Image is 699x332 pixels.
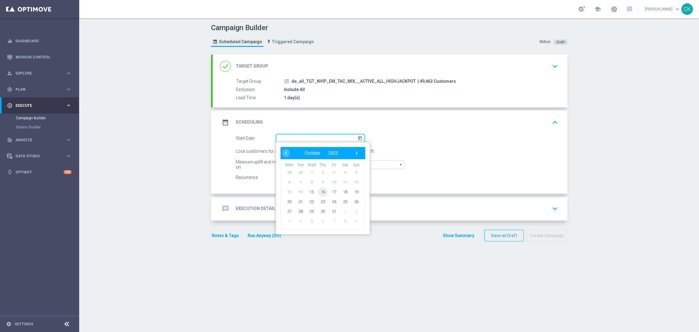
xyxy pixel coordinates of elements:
[247,232,282,239] button: Run Anyway (Off)
[7,55,72,60] button: Mission Control
[644,5,681,14] a: [PERSON_NAME]keyboard_arrow_down
[7,164,72,180] div: Optibot
[484,230,524,242] button: Save as Draft
[236,63,268,69] h2: Target Group
[557,40,564,44] span: Draft
[7,138,72,142] div: track_changes Analyze keyboard_arrow_right
[236,173,276,182] div: Recurrence
[353,149,361,157] button: ›
[594,6,601,12] span: school
[7,87,72,92] div: gps_fixed Plan keyboard_arrow_right
[295,163,306,168] th: weekday
[16,104,66,107] span: Execute
[307,187,316,197] span: 15
[318,177,327,187] span: 9
[7,38,12,44] i: equalizer
[329,216,339,226] span: 7
[527,230,567,242] button: Create Campaign
[236,119,263,125] h2: Scheduling
[301,149,324,157] button: October
[16,116,63,121] a: Campaign Builder
[211,232,240,239] button: Notes & Tags
[15,322,33,326] a: Settings
[7,39,72,44] button: equalizer Dashboard
[284,167,294,177] span: 29
[351,197,361,206] span: 26
[307,216,316,226] span: 5
[328,163,340,168] th: weekday
[220,117,560,128] div: date_range Scheduling keyboard_arrow_up
[16,138,66,142] span: Analyze
[236,147,307,156] div: Lock customers for a duration of
[674,6,681,12] span: keyboard_arrow_down
[307,206,316,216] span: 29
[317,163,328,168] th: weekday
[7,153,66,159] div: Data Studio
[284,79,289,84] i: launch
[220,203,231,214] i: message
[66,70,72,76] i: keyboard_arrow_right
[211,23,317,32] h1: Campaign Builder
[340,167,350,177] span: 4
[550,61,560,72] button: keyboard_arrow_down
[351,187,361,197] span: 19
[236,79,284,84] label: Target Group
[7,154,72,159] button: Data Studio keyboard_arrow_right
[6,321,12,327] i: settings
[220,203,560,215] div: message Execution Details keyboard_arrow_down
[66,153,72,159] i: keyboard_arrow_right
[339,163,351,168] th: weekday
[324,149,342,157] button: 2025
[66,137,72,143] i: keyboard_arrow_right
[329,177,339,187] span: 10
[295,187,305,197] span: 14
[276,142,370,234] bs-datepicker-container: calendar
[305,151,320,156] span: October
[16,72,66,75] span: Explore
[236,87,284,93] label: Exclusion
[16,49,72,65] a: Mission Control
[282,149,290,157] span: ‹
[295,177,305,187] span: 7
[16,164,64,180] a: Optibot
[318,206,327,216] span: 30
[329,206,339,216] span: 31
[272,39,314,44] span: Triggered Campaign
[7,137,66,143] div: Analyze
[16,33,72,49] a: Dashboard
[7,169,12,175] i: lightbulb
[307,177,316,187] span: 8
[284,197,294,206] span: 20
[7,71,12,76] i: person_search
[351,206,361,216] span: 2
[550,117,560,128] button: keyboard_arrow_up
[66,86,72,92] i: keyboard_arrow_right
[7,87,12,92] i: gps_fixed
[329,187,339,197] span: 17
[16,123,79,132] div: Stream Builder
[318,197,327,206] span: 23
[7,71,72,76] button: person_search Explore keyboard_arrow_right
[340,216,350,226] span: 8
[318,216,327,226] span: 6
[16,154,66,158] span: Data Studio
[340,177,350,187] span: 11
[236,206,278,211] h2: Execution Details
[7,103,12,108] i: play_circle_outline
[284,86,556,93] div: Include All
[351,177,361,187] span: 12
[307,167,316,177] span: 1
[220,117,231,128] i: date_range
[306,163,317,168] th: weekday
[7,103,66,108] div: Execute
[7,87,66,92] div: Plan
[340,197,350,206] span: 25
[418,79,456,84] span: | 49,463 Customers
[16,125,63,130] a: Stream Builder
[358,134,365,141] i: today
[7,103,72,108] div: play_circle_outline Execute keyboard_arrow_right
[284,216,294,226] span: 3
[340,206,350,216] span: 1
